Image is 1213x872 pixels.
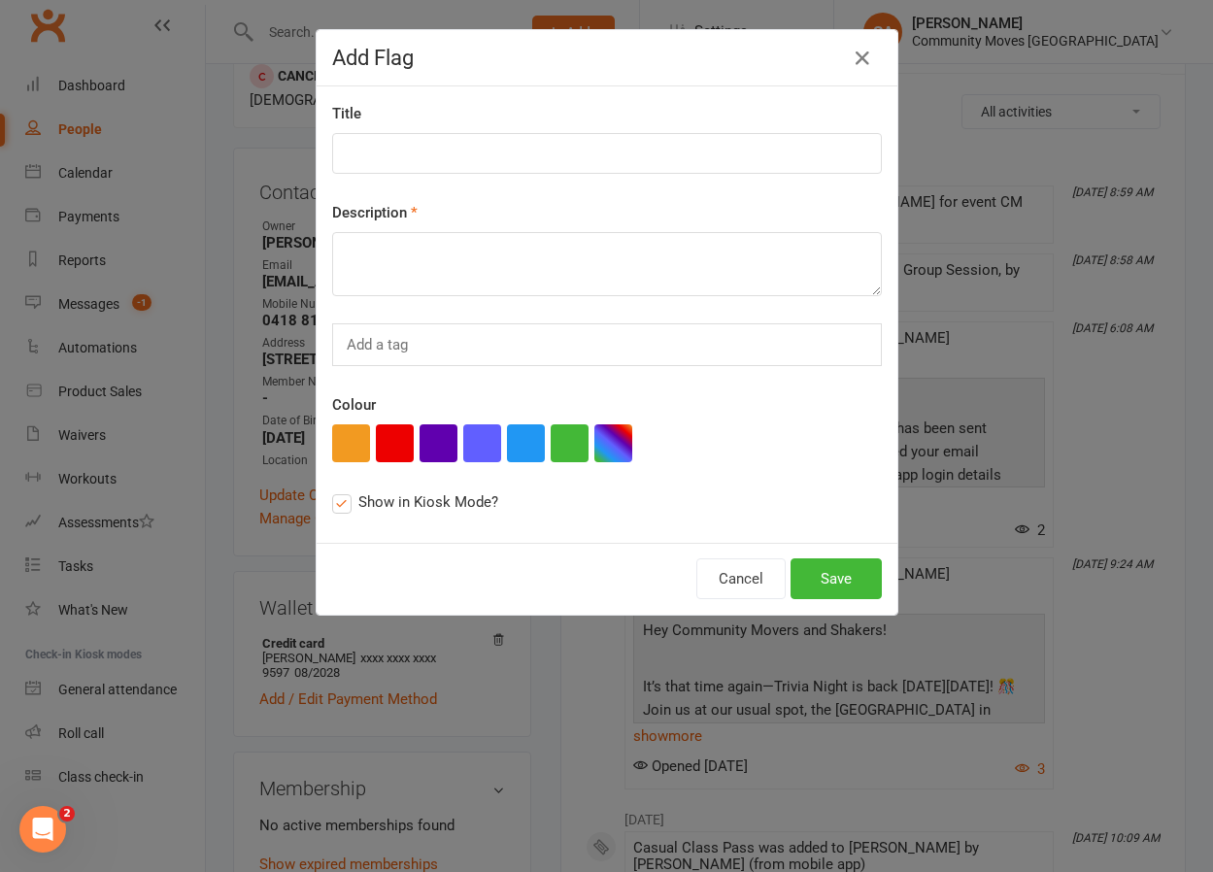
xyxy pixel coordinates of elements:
label: Description [332,201,418,224]
span: 2 [59,806,75,822]
h4: Add Flag [332,46,882,70]
label: Colour [332,393,376,417]
span: Show in Kiosk Mode? [358,490,498,511]
input: Add a tag [345,332,415,357]
iframe: Intercom live chat [19,806,66,853]
button: Save [791,558,882,599]
button: Cancel [696,558,786,599]
label: Title [332,102,361,125]
button: Close [847,43,878,74]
